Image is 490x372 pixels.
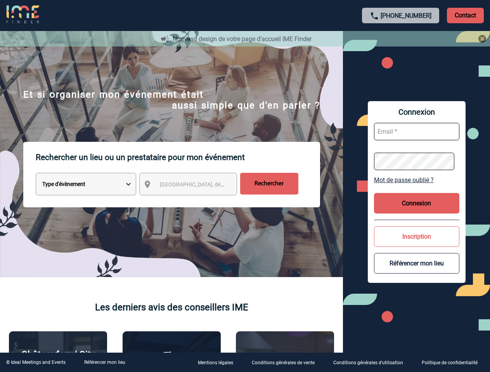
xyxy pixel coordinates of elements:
a: Conditions générales de vente [246,359,327,366]
button: Inscription [374,226,459,247]
p: Mentions légales [198,360,233,366]
p: Contact [447,8,484,23]
a: Mentions légales [192,359,246,366]
p: Agence 2ISD [258,351,312,362]
a: Référencer mon lieu [84,360,125,365]
button: Connexion [374,193,459,214]
div: © Ideal Meetings and Events [6,360,66,365]
a: Conditions générales d'utilisation [327,359,416,366]
a: Mot de passe oublié ? [374,176,459,184]
span: Connexion [374,107,459,117]
p: The [GEOGRAPHIC_DATA] [127,350,216,372]
img: call-24-px.png [370,11,379,21]
a: [PHONE_NUMBER] [381,12,431,19]
input: Email * [374,123,459,140]
p: Châteauform' City [GEOGRAPHIC_DATA] [13,349,103,371]
p: Politique de confidentialité [422,360,478,366]
button: Référencer mon lieu [374,253,459,274]
p: Conditions générales d'utilisation [333,360,403,366]
a: Politique de confidentialité [416,359,490,366]
p: Conditions générales de vente [252,360,315,366]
